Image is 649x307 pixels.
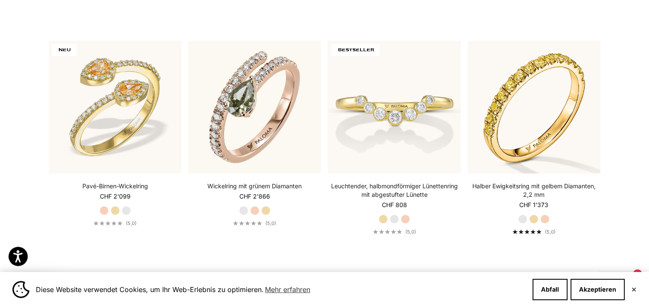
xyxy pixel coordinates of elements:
[373,229,416,235] a: 5,0 von 5,0 Sternen(5,0)
[239,193,270,200] font: CHF 2'866
[49,41,181,173] img: #GelbGold
[264,283,311,296] a: Mehr erfahren
[126,220,137,226] font: (5,0)
[36,285,264,294] font: Diese Website verwendet Cookies, um Ihr Web-Erlebnis zu optimieren.
[233,220,276,226] a: 5,0 von 5,0 Sternen(5,0)
[468,41,600,173] img: #GelbGold
[472,182,596,198] font: Halber Ewigkeitsring mit gelbem Diamanten, 2,2 mm
[265,220,276,226] font: (5,0)
[541,286,559,293] font: Abfall
[512,229,541,234] div: 5,0 von 5,0 Sternen
[82,182,148,190] font: Pavé-Birnen-Wickelring
[265,285,310,294] font: Mehr erfahren
[331,182,458,198] font: Leuchtender, halbmondförmiger Lünettenring mit abgestufter Lünette
[82,182,148,190] a: Pavé-Birnen-Wickelring
[93,220,137,226] a: 5,0 von 5,0 Sternen(5,0)
[373,229,402,234] div: 5,0 von 5,0 Sternen
[533,279,568,300] button: Abfall
[631,287,637,292] button: Schließen
[328,41,460,173] img: #GelbGold
[100,193,131,200] font: CHF 2'099
[233,221,262,225] div: 5,0 von 5,0 Sternen
[207,182,302,190] a: Wickelring mit grünem Diamanten
[382,201,407,208] font: CHF 808
[468,182,600,199] a: Halber Ewigkeitsring mit gelbem Diamanten, 2,2 mm
[405,229,416,235] font: (5,0)
[545,229,556,235] font: (5,0)
[631,285,637,294] font: ✕
[188,41,321,173] img: #Roségold
[570,279,625,300] button: Akzeptieren
[93,221,122,225] div: 5,0 von 5,0 Sternen
[12,281,29,298] img: Cookie-Banner
[579,286,616,293] font: Akzeptieren
[512,229,556,235] a: 5,0 von 5,0 Sternen(5,0)
[207,182,302,190] font: Wickelring mit grünem Diamanten
[58,48,70,52] font: NEU
[519,201,548,208] font: CHF 1'373
[338,48,373,52] font: BESTSELLER
[328,182,460,199] a: Leuchtender, halbmondförmiger Lünettenring mit abgestufter Lünette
